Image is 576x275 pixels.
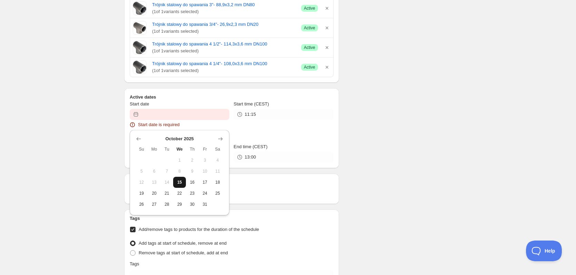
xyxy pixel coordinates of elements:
span: 12 [138,180,145,185]
span: 18 [214,180,221,185]
span: Add tags at start of schedule, remove at end [139,241,227,246]
button: Friday October 24 2025 [199,188,211,199]
span: Remove tags at start of schedule, add at end [139,250,228,255]
span: Start date is required [138,121,180,128]
button: Tuesday October 14 2025 [161,177,173,188]
span: Th [189,146,196,152]
span: 15 [176,180,183,185]
th: Sunday [135,144,148,155]
span: 8 [176,169,183,174]
button: Tuesday October 21 2025 [161,188,173,199]
span: 13 [151,180,158,185]
button: Sunday October 19 2025 [135,188,148,199]
span: 20 [151,191,158,196]
button: Wednesday October 8 2025 [173,166,186,177]
span: 5 [138,169,145,174]
button: Friday October 17 2025 [199,177,211,188]
span: Mo [151,146,158,152]
button: Tuesday October 7 2025 [161,166,173,177]
button: Monday October 6 2025 [148,166,161,177]
button: Wednesday October 1 2025 [173,155,186,166]
span: 21 [163,191,171,196]
span: 9 [189,169,196,174]
button: Sunday October 12 2025 [135,177,148,188]
span: 17 [201,180,209,185]
th: Friday [199,144,211,155]
button: Monday October 13 2025 [148,177,161,188]
button: Show next month, November 2025 [216,134,225,144]
span: 7 [163,169,171,174]
a: Trójnik stalowy do spawania 4 1/4"- 108,0x3,6 mm DN100 [152,60,296,67]
h2: Repeating [130,179,334,186]
span: End time (CEST) [234,144,267,149]
span: Sa [214,146,221,152]
span: 1 [176,157,183,163]
button: Wednesday October 29 2025 [173,199,186,210]
span: Active [304,45,315,50]
th: Tuesday [161,144,173,155]
span: 26 [138,202,145,207]
th: Saturday [211,144,224,155]
span: 24 [201,191,209,196]
span: 31 [201,202,209,207]
span: 23 [189,191,196,196]
span: Start date [130,101,149,106]
h2: Tags [130,215,334,222]
span: 6 [151,169,158,174]
span: 11 [214,169,221,174]
h2: Active dates [130,94,334,101]
button: Saturday October 18 2025 [211,177,224,188]
span: 16 [189,180,196,185]
span: Active [304,25,315,31]
button: Thursday October 23 2025 [186,188,199,199]
button: Saturday October 4 2025 [211,155,224,166]
span: Fr [201,146,209,152]
span: 2 [189,157,196,163]
span: 4 [214,157,221,163]
span: Tu [163,146,171,152]
button: Sunday October 26 2025 [135,199,148,210]
th: Monday [148,144,161,155]
span: Start time (CEST) [234,101,269,106]
th: Wednesday [173,144,186,155]
button: Today Wednesday October 15 2025 [173,177,186,188]
th: Thursday [186,144,199,155]
a: Trójnik stalowy do spawania 4 1/2"- 114,3x3,6 mm DN100 [152,41,296,48]
span: 14 [163,180,171,185]
span: ( 1 of 1 variants selected) [152,8,296,15]
button: Thursday October 9 2025 [186,166,199,177]
span: Su [138,146,145,152]
a: Trójnik stalowy do spawania 3/4"- 26,9x2,3 mm DN20 [152,21,296,28]
span: 19 [138,191,145,196]
span: 10 [201,169,209,174]
span: ( 1 of 1 variants selected) [152,67,296,74]
button: Saturday October 11 2025 [211,166,224,177]
span: Add/remove tags to products for the duration of the schedule [139,227,259,232]
span: ( 1 of 1 variants selected) [152,28,296,35]
span: 3 [201,157,209,163]
iframe: Toggle Customer Support [526,241,562,261]
span: 29 [176,202,183,207]
a: Trójnik stalowy do spawania 3"- 88,9x3,2 mm DN80 [152,1,296,8]
button: Friday October 31 2025 [199,199,211,210]
button: Thursday October 30 2025 [186,199,199,210]
button: Monday October 27 2025 [148,199,161,210]
span: 30 [189,202,196,207]
button: Sunday October 5 2025 [135,166,148,177]
p: Tags [130,261,139,267]
button: Saturday October 25 2025 [211,188,224,199]
span: ( 1 of 1 variants selected) [152,48,296,54]
button: Thursday October 2 2025 [186,155,199,166]
button: Show previous month, September 2025 [134,134,143,144]
span: 28 [163,202,171,207]
span: 27 [151,202,158,207]
button: Tuesday October 28 2025 [161,199,173,210]
span: We [176,146,183,152]
button: Monday October 20 2025 [148,188,161,199]
button: Thursday October 16 2025 [186,177,199,188]
span: Active [304,64,315,70]
span: 25 [214,191,221,196]
span: 22 [176,191,183,196]
span: Active [304,6,315,11]
button: Wednesday October 22 2025 [173,188,186,199]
